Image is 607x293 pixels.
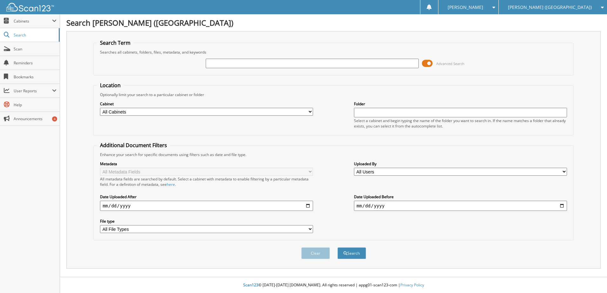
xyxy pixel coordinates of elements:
[100,161,313,166] label: Metadata
[14,46,57,52] span: Scan
[354,101,567,107] label: Folder
[354,201,567,211] input: end
[14,116,57,121] span: Announcements
[100,201,313,211] input: start
[97,39,134,46] legend: Search Term
[100,176,313,187] div: All metadata fields are searched by default. Select a cabinet with metadata to enable filtering b...
[14,102,57,107] span: Help
[575,263,607,293] iframe: Chat Widget
[97,82,124,89] legend: Location
[100,194,313,199] label: Date Uploaded After
[354,194,567,199] label: Date Uploaded Before
[167,182,175,187] a: here
[100,218,313,224] label: File type
[6,3,54,11] img: scan123-logo-white.svg
[14,18,52,24] span: Cabinets
[448,5,483,9] span: [PERSON_NAME]
[14,60,57,66] span: Reminders
[14,32,56,38] span: Search
[97,92,570,97] div: Optionally limit your search to a particular cabinet or folder
[14,74,57,80] span: Bookmarks
[52,116,57,121] div: 4
[100,101,313,107] label: Cabinet
[436,61,464,66] span: Advanced Search
[60,277,607,293] div: © [DATE]-[DATE] [DOMAIN_NAME]. All rights reserved | appg01-scan123-com |
[354,118,567,129] div: Select a cabinet and begin typing the name of the folder you want to search in. If the name match...
[97,49,570,55] div: Searches all cabinets, folders, files, metadata, and keywords
[66,17,601,28] h1: Search [PERSON_NAME] ([GEOGRAPHIC_DATA])
[508,5,592,9] span: [PERSON_NAME] ([GEOGRAPHIC_DATA])
[97,142,170,149] legend: Additional Document Filters
[97,152,570,157] div: Enhance your search for specific documents using filters such as date and file type.
[14,88,52,94] span: User Reports
[354,161,567,166] label: Uploaded By
[400,282,424,288] a: Privacy Policy
[301,247,330,259] button: Clear
[337,247,366,259] button: Search
[243,282,258,288] span: Scan123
